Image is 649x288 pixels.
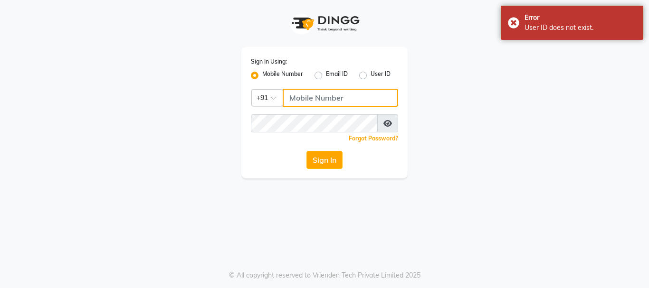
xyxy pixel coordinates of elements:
[251,114,378,132] input: Username
[371,70,391,81] label: User ID
[283,89,398,107] input: Username
[306,151,343,169] button: Sign In
[286,9,363,37] img: logo1.svg
[326,70,348,81] label: Email ID
[262,70,303,81] label: Mobile Number
[525,13,636,23] div: Error
[349,135,398,142] a: Forgot Password?
[525,23,636,33] div: User ID does not exist.
[251,57,287,66] label: Sign In Using:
